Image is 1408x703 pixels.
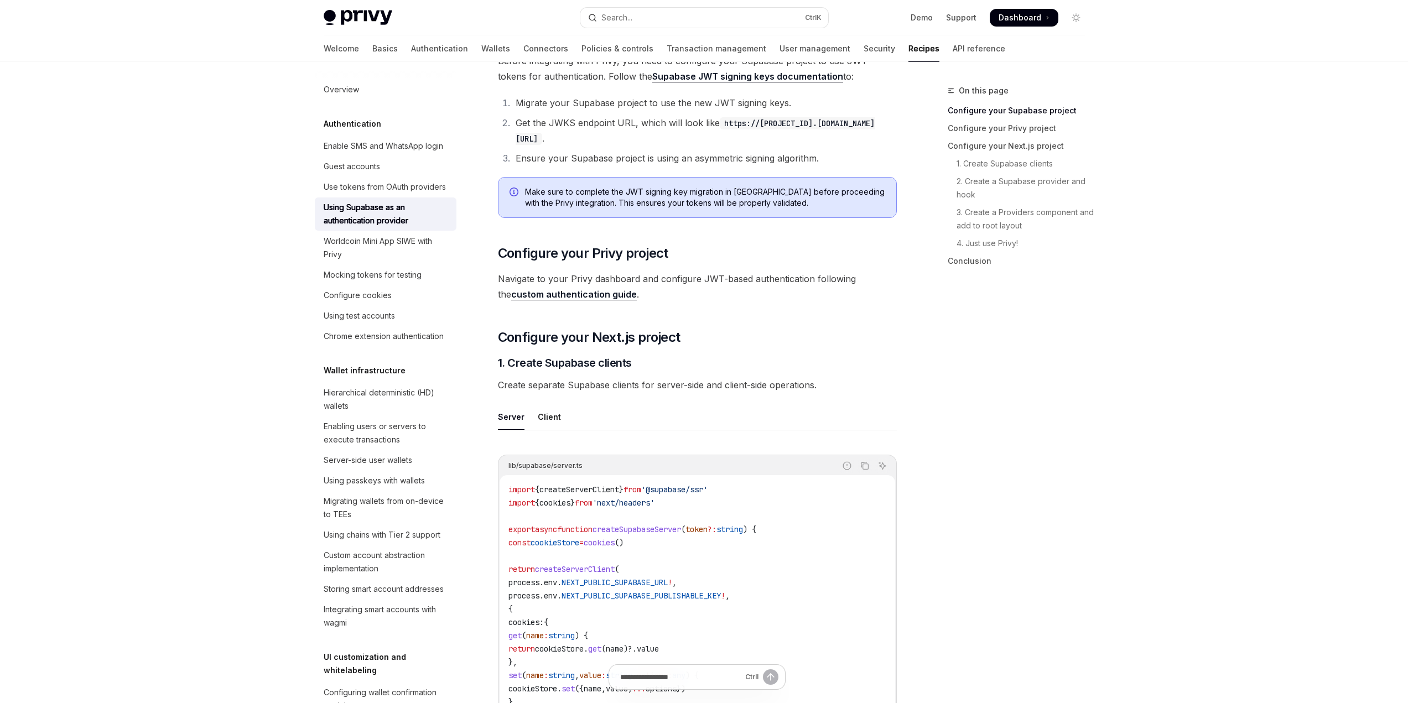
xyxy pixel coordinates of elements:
span: ( [681,524,685,534]
span: return [508,644,535,654]
span: process [508,591,539,601]
span: name [526,631,544,640]
span: Configure your Next.js project [498,329,680,346]
button: Copy the contents from the code block [858,459,872,473]
span: , [725,591,730,601]
div: Migrating wallets from on-device to TEEs [324,494,450,521]
a: User management [780,35,850,62]
a: Worldcoin Mini App SIWE with Privy [315,231,456,264]
h5: Wallet infrastructure [324,364,406,377]
div: Use tokens from OAuth providers [324,180,446,194]
span: { [535,485,539,494]
div: Enable SMS and WhatsApp login [324,139,443,153]
span: Dashboard [999,12,1041,23]
div: lib/supabase/server.ts [508,459,583,473]
span: value [637,644,659,654]
a: Authentication [411,35,468,62]
span: Before integrating with Privy, you need to configure your Supabase project to use JWT tokens for ... [498,53,897,84]
input: Ask a question... [620,665,741,689]
span: createServerClient [539,485,619,494]
a: Dashboard [990,9,1058,27]
span: ?: [708,524,716,534]
a: Hierarchical deterministic (HD) wallets [315,383,456,416]
span: createSupabaseServer [593,524,681,534]
span: const [508,538,531,548]
button: Ask AI [875,459,890,473]
span: ) { [575,631,588,640]
a: Connectors [523,35,568,62]
a: Using chains with Tier 2 support [315,525,456,545]
span: NEXT_PUBLIC_SUPABASE_PUBLISHABLE_KEY [562,591,721,601]
span: cookies: [508,617,544,627]
span: ( [615,564,619,574]
span: : [544,631,548,640]
span: string [548,631,575,640]
span: cookies [539,498,570,508]
a: Recipes [908,35,939,62]
div: Guest accounts [324,160,380,173]
span: ) { [743,524,756,534]
h5: UI customization and whitelabeling [324,650,456,677]
h5: Authentication [324,117,381,131]
span: . [557,577,562,587]
span: Navigate to your Privy dashboard and configure JWT-based authentication following the . [498,271,897,302]
a: Basics [372,35,398,62]
div: Integrating smart accounts with wagmi [324,603,450,629]
span: cookies [584,538,615,548]
span: . [557,591,562,601]
a: Transaction management [667,35,766,62]
a: Migrating wallets from on-device to TEEs [315,491,456,524]
span: import [508,485,535,494]
a: Use tokens from OAuth providers [315,177,456,197]
a: Conclusion [948,252,1094,270]
li: Ensure your Supabase project is using an asymmetric signing algorithm. [512,150,897,166]
span: env [544,577,557,587]
span: createServerClient [535,564,615,574]
div: Search... [601,11,632,24]
span: () [615,538,624,548]
span: { [508,604,513,614]
span: env [544,591,557,601]
a: Configure cookies [315,285,456,305]
div: Enabling users or servers to execute transactions [324,420,450,446]
span: Ctrl K [805,13,822,22]
div: Overview [324,83,359,96]
span: NEXT_PUBLIC_SUPABASE_URL [562,577,668,587]
a: Mocking tokens for testing [315,265,456,285]
div: Worldcoin Mini App SIWE with Privy [324,235,450,261]
span: Configure your Privy project [498,244,668,262]
div: Using chains with Tier 2 support [324,528,440,541]
a: 1. Create Supabase clients [948,155,1094,173]
button: Open search [580,8,828,28]
span: import [508,498,535,508]
a: Configure your Supabase project [948,102,1094,119]
a: Using test accounts [315,306,456,326]
div: Hierarchical deterministic (HD) wallets [324,386,450,413]
span: }, [508,657,517,667]
a: Overview [315,80,456,100]
span: return [508,564,535,574]
a: Configure your Next.js project [948,137,1094,155]
button: Send message [763,669,778,685]
span: ( [601,644,606,654]
span: ! [721,591,725,601]
span: ( [522,631,526,640]
span: get [508,631,522,640]
span: { [544,617,548,627]
div: Mocking tokens for testing [324,268,422,282]
button: Toggle dark mode [1067,9,1085,27]
span: from [624,485,641,494]
a: custom authentication guide [511,289,637,300]
img: light logo [324,10,392,25]
a: Using passkeys with wallets [315,471,456,491]
button: Report incorrect code [840,459,854,473]
a: Wallets [481,35,510,62]
span: On this page [959,84,1009,97]
div: Configure cookies [324,289,392,302]
a: Integrating smart accounts with wagmi [315,600,456,633]
div: Server-side user wallets [324,454,412,467]
div: Chrome extension authentication [324,330,444,343]
span: token [685,524,708,534]
a: 4. Just use Privy! [948,235,1094,252]
span: 1. Create Supabase clients [498,355,632,371]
